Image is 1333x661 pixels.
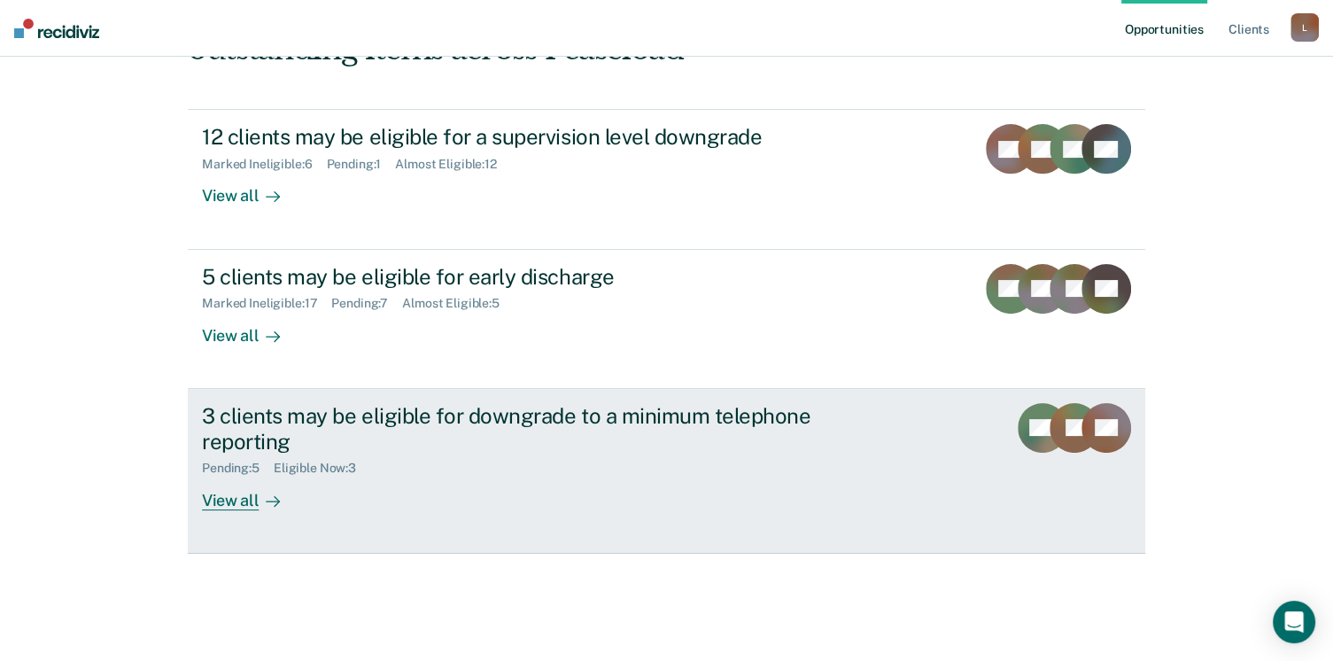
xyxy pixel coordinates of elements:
div: Marked Ineligible : 17 [202,296,331,311]
div: Open Intercom Messenger [1273,601,1315,643]
a: 5 clients may be eligible for early dischargeMarked Ineligible:17Pending:7Almost Eligible:5View all [188,250,1145,389]
a: 12 clients may be eligible for a supervision level downgradeMarked Ineligible:6Pending:1Almost El... [188,109,1145,249]
div: Marked Ineligible : 6 [202,157,326,172]
div: View all [202,311,301,346]
div: Eligible Now : 3 [274,461,370,476]
img: Recidiviz [14,19,99,38]
div: Almost Eligible : 5 [402,296,514,311]
div: Pending : 1 [327,157,396,172]
div: Pending : 7 [331,296,402,311]
div: Pending : 5 [202,461,274,476]
div: View all [202,172,301,206]
a: 3 clients may be eligible for downgrade to a minimum telephone reportingPending:5Eligible Now:3Vi... [188,389,1145,554]
div: View all [202,476,301,510]
div: 12 clients may be eligible for a supervision level downgrade [202,124,824,150]
button: L [1290,13,1319,42]
div: 5 clients may be eligible for early discharge [202,264,824,290]
div: Almost Eligible : 12 [395,157,511,172]
div: 3 clients may be eligible for downgrade to a minimum telephone reporting [202,403,824,455]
